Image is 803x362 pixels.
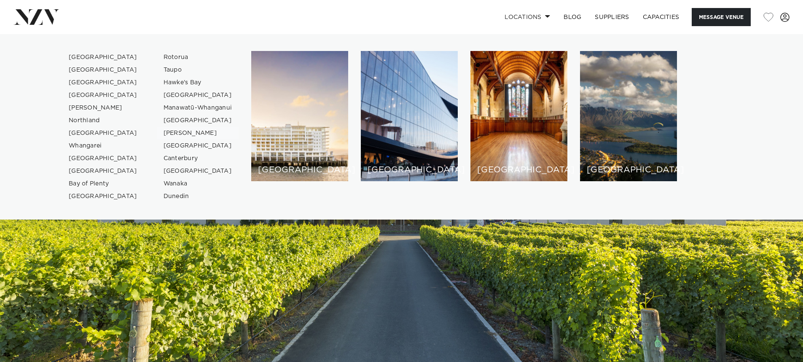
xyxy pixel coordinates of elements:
a: [GEOGRAPHIC_DATA] [62,89,144,102]
a: [PERSON_NAME] [157,127,239,139]
a: Canterbury [157,152,239,165]
a: [GEOGRAPHIC_DATA] [62,152,144,165]
a: [GEOGRAPHIC_DATA] [62,190,144,203]
a: Capacities [636,8,686,26]
a: Christchurch venues [GEOGRAPHIC_DATA] [470,51,567,181]
button: Message Venue [692,8,751,26]
a: Bay of Plenty [62,177,144,190]
a: Northland [62,114,144,127]
a: Whangarei [62,139,144,152]
a: [PERSON_NAME] [62,102,144,114]
a: [GEOGRAPHIC_DATA] [62,51,144,64]
a: [GEOGRAPHIC_DATA] [62,165,144,177]
a: Queenstown venues [GEOGRAPHIC_DATA] [580,51,677,181]
a: Dunedin [157,190,239,203]
a: Wanaka [157,177,239,190]
a: [GEOGRAPHIC_DATA] [157,89,239,102]
h6: [GEOGRAPHIC_DATA] [587,166,670,174]
h6: [GEOGRAPHIC_DATA] [477,166,561,174]
a: Hawke's Bay [157,76,239,89]
a: [GEOGRAPHIC_DATA] [157,165,239,177]
a: Taupo [157,64,239,76]
a: Locations [498,8,557,26]
a: Manawatū-Whanganui [157,102,239,114]
a: Wellington venues [GEOGRAPHIC_DATA] [361,51,458,181]
a: Rotorua [157,51,239,64]
a: Auckland venues [GEOGRAPHIC_DATA] [251,51,348,181]
a: [GEOGRAPHIC_DATA] [62,64,144,76]
a: [GEOGRAPHIC_DATA] [157,139,239,152]
a: [GEOGRAPHIC_DATA] [62,76,144,89]
h6: [GEOGRAPHIC_DATA] [258,166,341,174]
img: nzv-logo.png [13,9,59,24]
h6: [GEOGRAPHIC_DATA] [368,166,451,174]
a: SUPPLIERS [588,8,636,26]
a: [GEOGRAPHIC_DATA] [157,114,239,127]
a: BLOG [557,8,588,26]
a: [GEOGRAPHIC_DATA] [62,127,144,139]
